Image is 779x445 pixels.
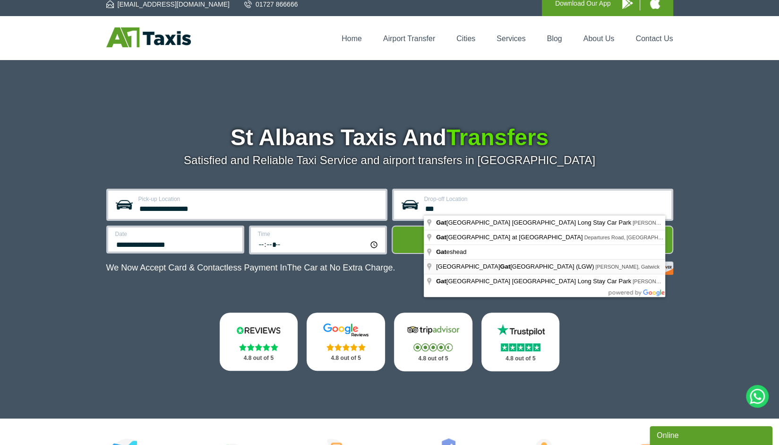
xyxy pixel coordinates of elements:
[106,263,395,273] p: We Now Accept Card & Contactless Payment In
[633,220,697,226] span: [PERSON_NAME], Gatwick
[547,35,562,43] a: Blog
[307,313,385,371] a: Google Stars 4.8 out of 5
[106,27,191,47] img: A1 Taxis St Albans LTD
[436,248,446,255] span: Gat
[635,35,673,43] a: Contact Us
[230,323,287,337] img: Reviews.io
[220,313,298,371] a: Reviews.io Stars 4.8 out of 5
[436,234,584,241] span: [GEOGRAPHIC_DATA] at [GEOGRAPHIC_DATA]
[342,35,362,43] a: Home
[317,323,374,337] img: Google
[258,231,379,237] label: Time
[501,343,540,351] img: Stars
[436,234,446,241] span: Gat
[106,126,673,149] h1: St Albans Taxis And
[413,343,453,351] img: Stars
[492,353,549,365] p: 4.8 out of 5
[492,323,549,337] img: Trustpilot
[500,263,510,270] span: Gat
[138,196,380,202] label: Pick-up Location
[383,35,435,43] a: Airport Transfer
[650,424,774,445] iframe: chat widget
[436,219,446,226] span: Gat
[326,343,366,351] img: Stars
[404,353,462,365] p: 4.8 out of 5
[392,226,673,254] button: Get Quote
[115,231,237,237] label: Date
[436,219,633,226] span: [GEOGRAPHIC_DATA] [GEOGRAPHIC_DATA] Long Stay Car Park
[287,263,395,272] span: The Car at No Extra Charge.
[436,278,446,285] span: Gat
[106,154,673,167] p: Satisfied and Reliable Taxi Service and airport transfers in [GEOGRAPHIC_DATA]
[436,278,633,285] span: [GEOGRAPHIC_DATA] [GEOGRAPHIC_DATA] Long Stay Car Park
[394,313,472,371] a: Tripadvisor Stars 4.8 out of 5
[317,352,375,364] p: 4.8 out of 5
[497,35,525,43] a: Services
[481,313,560,371] a: Trustpilot Stars 4.8 out of 5
[583,35,615,43] a: About Us
[424,196,666,202] label: Drop-off Location
[436,263,595,270] span: [GEOGRAPHIC_DATA] [GEOGRAPHIC_DATA] (LGW)
[595,264,659,270] span: [PERSON_NAME], Gatwick
[230,352,288,364] p: 4.8 out of 5
[405,323,462,337] img: Tripadvisor
[436,248,468,255] span: eshead
[239,343,278,351] img: Stars
[456,35,475,43] a: Cities
[584,235,737,240] span: Departures Road, [GEOGRAPHIC_DATA], [GEOGRAPHIC_DATA]
[446,125,548,150] span: Transfers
